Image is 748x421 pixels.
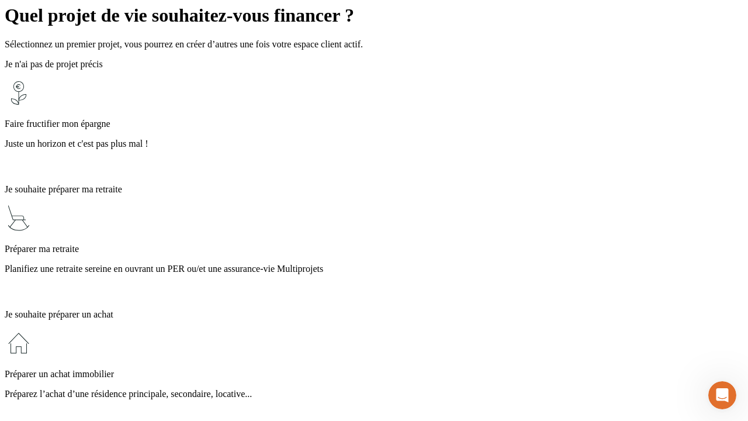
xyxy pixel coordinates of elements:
[708,381,736,409] iframe: Intercom live chat
[5,119,743,129] p: Faire fructifier mon épargne
[5,39,363,49] span: Sélectionnez un premier projet, vous pourrez en créer d’autres une fois votre espace client actif.
[5,244,743,254] p: Préparer ma retraite
[5,264,743,274] p: Planifiez une retraite sereine en ouvrant un PER ou/et une assurance-vie Multiprojets
[5,139,743,149] p: Juste un horizon et c'est pas plus mal !
[5,389,743,399] p: Préparez l’achat d’une résidence principale, secondaire, locative...
[5,184,743,195] p: Je souhaite préparer ma retraite
[5,59,743,70] p: Je n'ai pas de projet précis
[5,369,743,379] p: Préparer un achat immobilier
[5,309,743,320] p: Je souhaite préparer un achat
[5,5,743,26] h1: Quel projet de vie souhaitez-vous financer ?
